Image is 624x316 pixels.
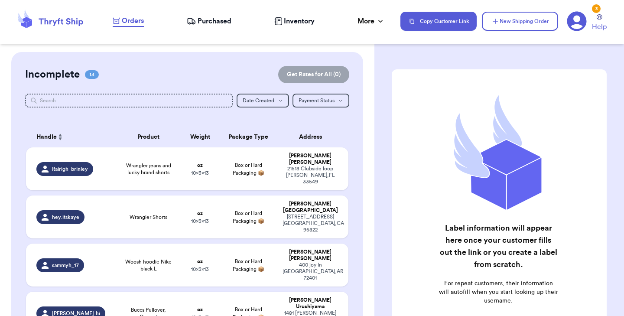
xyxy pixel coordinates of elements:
[233,259,264,272] span: Box or Hard Packaging 📦
[219,127,277,147] th: Package Type
[57,132,64,142] button: Sort ascending
[274,16,315,26] a: Inventory
[25,68,80,81] h2: Incomplete
[439,222,558,270] h2: Label information will appear here once your customer fills out the link or you create a label fr...
[243,98,274,103] span: Date Created
[283,214,338,233] div: [STREET_ADDRESS] [GEOGRAPHIC_DATA] , CA 95822
[283,201,338,214] div: [PERSON_NAME] [GEOGRAPHIC_DATA]
[592,22,607,32] span: Help
[283,166,338,185] div: 21518 Clubside loop [PERSON_NAME] , FL 33549
[191,218,209,224] span: 10 x 3 x 13
[122,16,144,26] span: Orders
[233,163,264,176] span: Box or Hard Packaging 📦
[277,127,348,147] th: Address
[233,211,264,224] span: Box or Hard Packaging 📦
[191,170,209,176] span: 10 x 3 x 13
[191,267,209,272] span: 10 x 3 x 13
[292,94,349,108] button: Payment Status
[85,70,99,79] span: 13
[113,16,144,27] a: Orders
[482,12,558,31] button: New Shipping Order
[197,211,203,216] strong: oz
[283,297,338,310] div: [PERSON_NAME] Urushiyama
[283,262,338,281] div: 400 joy ln [GEOGRAPHIC_DATA] , AR 72401
[278,66,349,83] button: Get Rates for All (0)
[439,279,558,305] p: For repeat customers, their information will autofill when you start looking up their username.
[592,4,601,13] div: 3
[36,133,57,142] span: Handle
[197,259,203,264] strong: oz
[121,258,175,272] span: Woosh hoodie Nike black L
[283,153,338,166] div: [PERSON_NAME] [PERSON_NAME]
[198,16,231,26] span: Purchased
[592,14,607,32] a: Help
[284,16,315,26] span: Inventory
[181,127,219,147] th: Weight
[52,214,79,221] span: hey.itskaye
[357,16,385,26] div: More
[237,94,289,108] button: Date Created
[130,214,167,221] span: Wrangler Shorts
[197,163,203,168] strong: oz
[116,127,181,147] th: Product
[299,98,335,103] span: Payment Status
[197,307,203,312] strong: oz
[187,16,231,26] a: Purchased
[25,94,233,108] input: Search
[52,262,79,269] span: sammyh_17
[567,11,587,31] a: 3
[400,12,477,31] button: Copy Customer Link
[52,166,88,173] span: Rairigh_brinley
[121,162,175,176] span: Wrangler jeans and lucky brand shorts
[283,249,338,262] div: [PERSON_NAME] [PERSON_NAME]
